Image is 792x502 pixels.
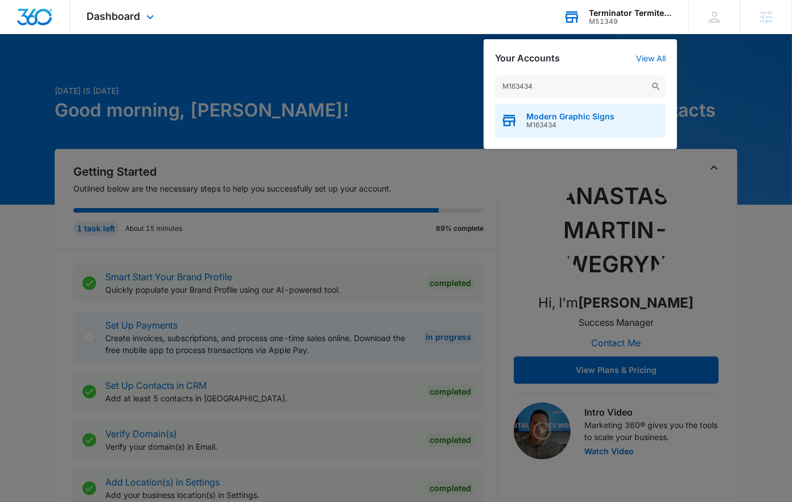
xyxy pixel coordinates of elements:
span: Modern Graphic Signs [526,112,614,121]
span: M163434 [526,121,614,129]
h2: Your Accounts [495,53,560,64]
input: Search Accounts [495,75,666,98]
div: account id [589,18,672,26]
span: Dashboard [87,10,141,22]
button: Modern Graphic SignsM163434 [495,103,666,138]
div: account name [589,9,672,18]
a: View All [636,53,666,63]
